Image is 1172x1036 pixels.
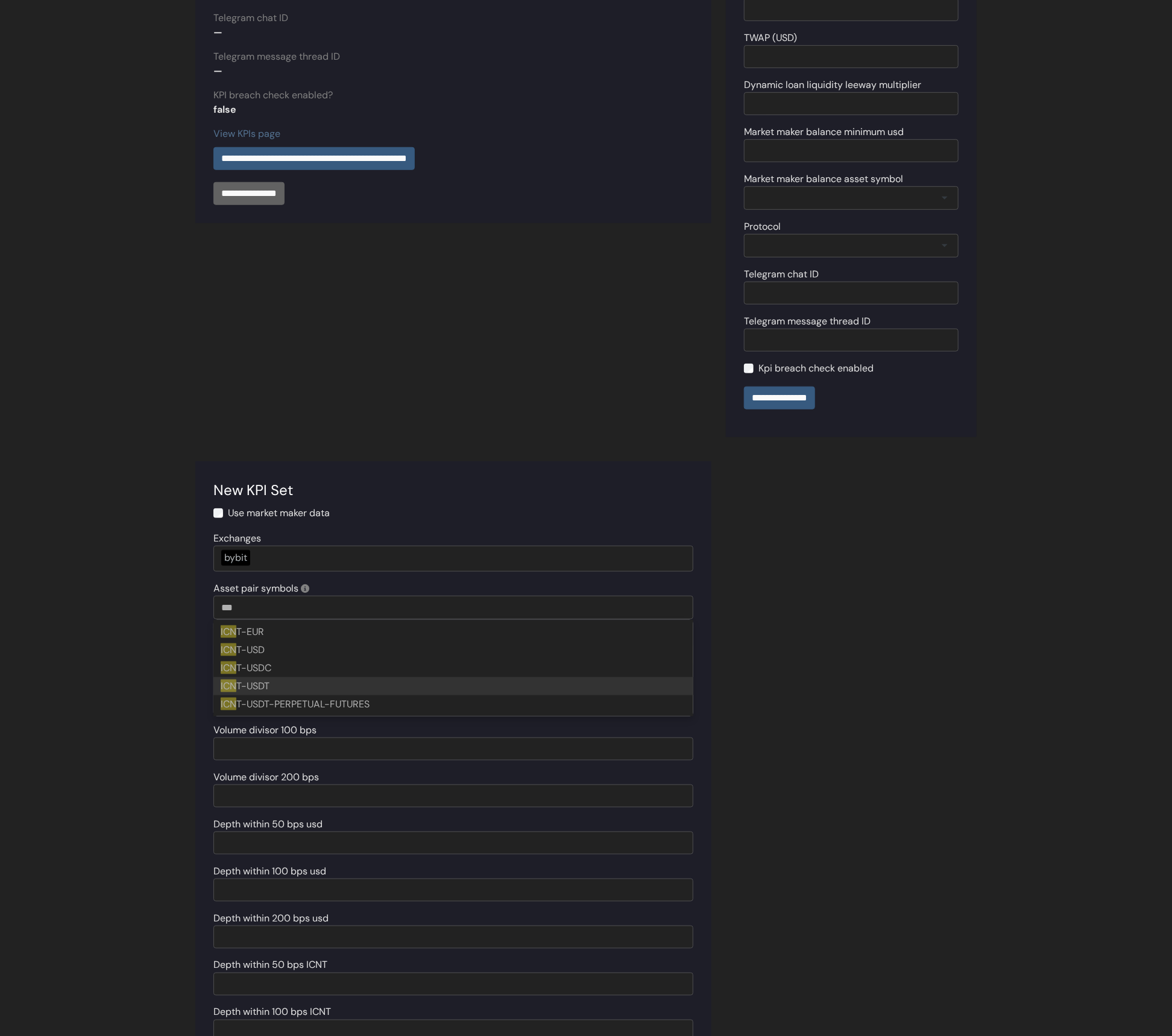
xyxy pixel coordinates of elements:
[213,88,333,103] label: KPI breach check enabled?
[221,643,236,656] span: ICN
[213,11,288,25] label: Telegram chat ID
[213,677,693,695] div: T-USDT
[744,31,797,45] label: TWAP (USD)
[213,641,693,659] div: T-USD
[213,479,693,501] div: New KPI Set
[213,26,222,39] strong: —
[744,78,921,92] label: Dynamic loan liquidity leeway multiplier
[744,172,903,186] label: Market maker balance asset symbol
[213,817,323,832] label: Depth within 50 bps usd
[213,958,327,973] label: Depth within 50 bps ICNT
[213,103,236,116] strong: false
[221,550,250,566] div: bybit
[213,864,326,879] label: Depth within 100 bps usd
[213,623,693,641] div: T-EUR
[744,314,871,329] label: Telegram message thread ID
[744,267,819,282] label: Telegram chat ID
[228,506,330,520] label: Use market maker data
[213,911,329,926] label: Depth within 200 bps usd
[213,65,222,77] strong: —
[744,125,904,139] label: Market maker balance minimum usd
[213,581,309,596] label: Asset pair symbols
[213,723,317,738] label: Volume divisor 100 bps
[213,1005,331,1020] label: Depth within 100 bps ICNT
[221,698,236,710] span: ICN
[213,659,693,677] div: T-USDC
[221,625,236,638] span: ICN
[221,680,236,692] span: ICN
[213,770,319,785] label: Volume divisor 200 bps
[744,220,781,234] label: Protocol
[221,662,236,674] span: ICN
[213,695,693,713] div: T-USDT-PERPETUAL-FUTURES
[758,361,874,376] label: Kpi breach check enabled
[213,531,261,546] label: Exchanges
[213,49,340,64] label: Telegram message thread ID
[213,127,280,140] a: View KPIs page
